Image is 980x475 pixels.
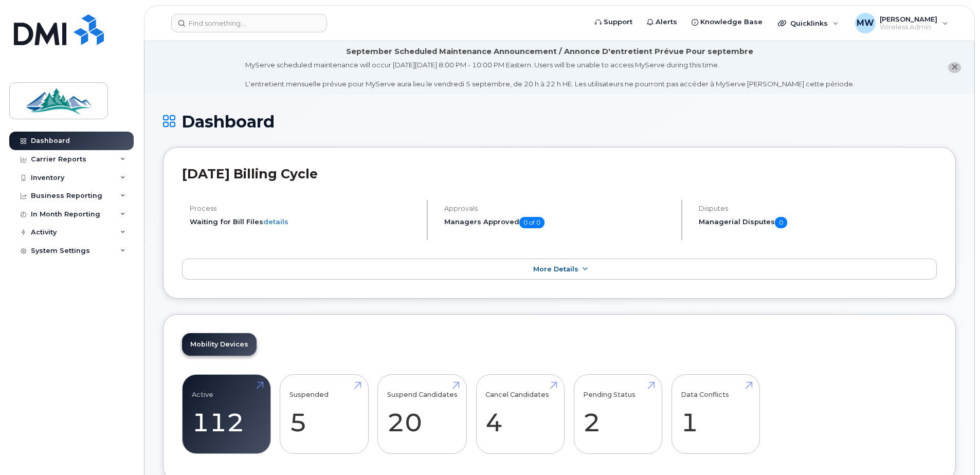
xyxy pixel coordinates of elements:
[444,205,673,212] h4: Approvals
[583,380,652,448] a: Pending Status 2
[182,166,937,181] h2: [DATE] Billing Cycle
[485,380,555,448] a: Cancel Candidates 4
[190,205,418,212] h4: Process
[699,205,937,212] h4: Disputes
[289,380,359,448] a: Suspended 5
[444,217,673,228] h5: Managers Approved
[533,265,578,273] span: More Details
[192,380,261,448] a: Active 112
[948,62,961,73] button: close notification
[346,46,753,57] div: September Scheduled Maintenance Announcement / Annonce D'entretient Prévue Pour septembre
[519,217,545,228] span: 0 of 0
[387,380,458,448] a: Suspend Candidates 20
[245,60,855,89] div: MyServe scheduled maintenance will occur [DATE][DATE] 8:00 PM - 10:00 PM Eastern. Users will be u...
[190,217,418,227] li: Waiting for Bill Files
[263,217,288,226] a: details
[182,333,257,356] a: Mobility Devices
[775,217,787,228] span: 0
[163,113,956,131] h1: Dashboard
[681,380,750,448] a: Data Conflicts 1
[699,217,937,228] h5: Managerial Disputes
